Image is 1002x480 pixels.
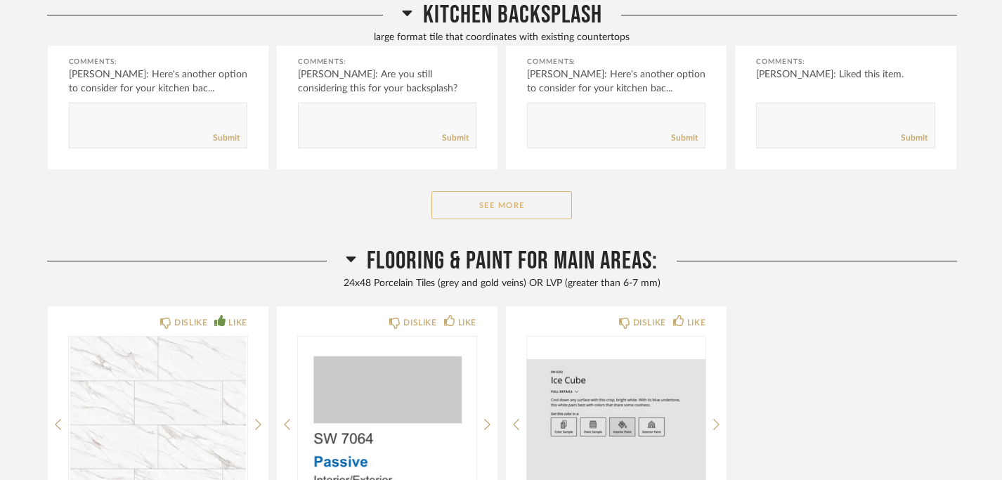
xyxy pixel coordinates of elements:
div: DISLIKE [403,316,436,330]
div: [PERSON_NAME]: Are you still considering this for your backsplash? [298,67,476,96]
div: [PERSON_NAME]: Here's another option to consider for your kitchen bac... [69,67,247,96]
div: LIKE [458,316,476,330]
div: [PERSON_NAME]: Liked this item. [756,67,935,82]
span: Flooring & Paint for Main Areas: [367,246,658,276]
div: LIKE [687,316,705,330]
div: LIKE [228,316,247,330]
div: Comments: [527,55,705,69]
a: Submit [442,132,469,144]
a: Submit [671,132,698,144]
div: DISLIKE [633,316,666,330]
div: large format tile that coordinates with existing countertops [47,30,957,46]
a: Submit [213,132,240,144]
button: See More [431,191,572,219]
div: Comments: [69,55,247,69]
div: [PERSON_NAME]: Here's another option to consider for your kitchen bac... [527,67,705,96]
div: Comments: [756,55,935,69]
a: Submit [901,132,928,144]
div: Comments: [298,55,476,69]
div: 24x48 Porcelain Tiles (grey and gold veins) OR LVP (greater than 6-7 mm) [47,276,957,292]
div: DISLIKE [174,316,207,330]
